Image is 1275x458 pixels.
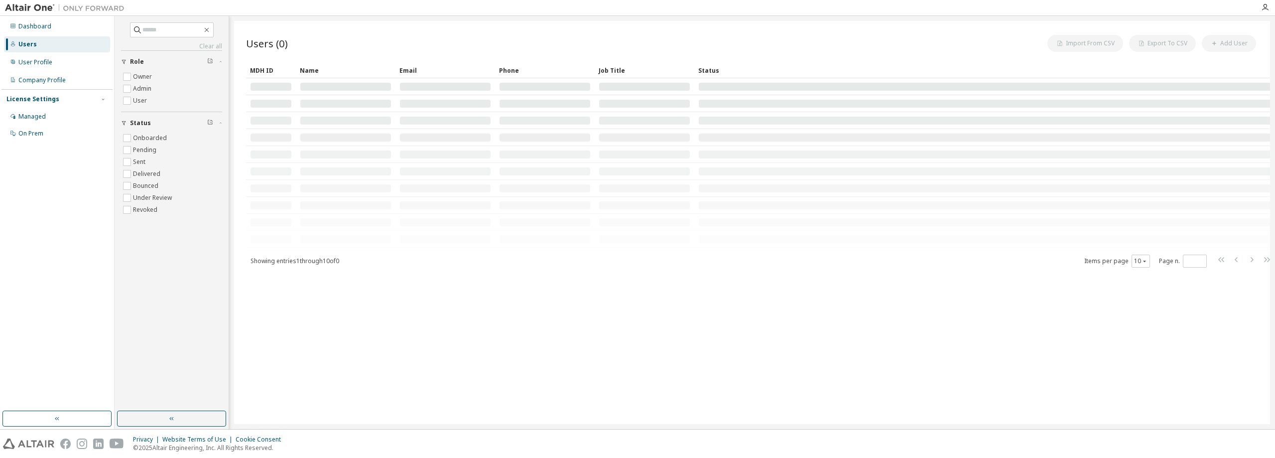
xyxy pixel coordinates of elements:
div: User Profile [18,58,52,66]
div: Privacy [133,436,162,444]
button: 10 [1134,257,1147,265]
button: Status [121,112,222,134]
img: facebook.svg [60,439,71,449]
img: linkedin.svg [93,439,104,449]
div: Cookie Consent [236,436,287,444]
p: © 2025 Altair Engineering, Inc. All Rights Reserved. [133,444,287,452]
img: altair_logo.svg [3,439,54,449]
label: Delivered [133,168,162,180]
div: Phone [499,62,591,78]
span: Users (0) [246,36,288,50]
div: Name [300,62,391,78]
span: Showing entries 1 through 10 of 0 [251,257,339,265]
img: Altair One [5,3,129,13]
span: Clear filter [207,119,213,127]
label: Admin [133,83,153,95]
label: Sent [133,156,147,168]
label: Owner [133,71,154,83]
a: Clear all [121,42,222,50]
div: Website Terms of Use [162,436,236,444]
label: Bounced [133,180,160,192]
label: Pending [133,144,158,156]
div: MDH ID [250,62,292,78]
div: Users [18,40,37,48]
label: Revoked [133,204,159,216]
span: Items per page [1084,255,1150,268]
label: Under Review [133,192,174,204]
div: Status [698,62,1273,78]
span: Status [130,119,151,127]
button: Import From CSV [1047,35,1123,52]
label: Onboarded [133,132,169,144]
img: instagram.svg [77,439,87,449]
button: Add User [1202,35,1256,52]
div: Email [399,62,491,78]
div: Company Profile [18,76,66,84]
div: Managed [18,113,46,121]
div: Job Title [599,62,690,78]
div: License Settings [6,95,59,103]
button: Role [121,51,222,73]
span: Role [130,58,144,66]
span: Page n. [1159,255,1207,268]
div: On Prem [18,130,43,138]
img: youtube.svg [110,439,124,449]
label: User [133,95,149,107]
button: Export To CSV [1129,35,1196,52]
span: Clear filter [207,58,213,66]
div: Dashboard [18,22,51,30]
